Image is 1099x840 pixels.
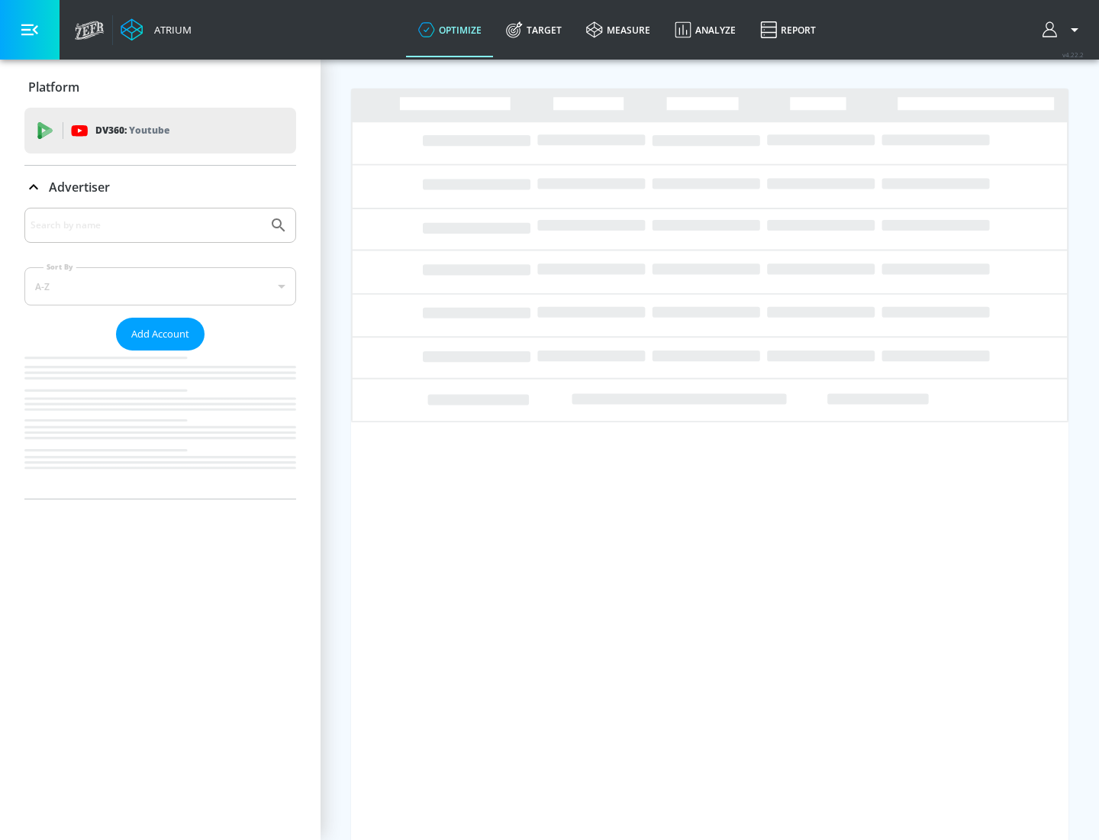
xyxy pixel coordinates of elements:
div: DV360: Youtube [24,108,296,153]
a: Report [748,2,828,57]
div: Platform [24,66,296,108]
a: optimize [406,2,494,57]
a: Atrium [121,18,192,41]
div: Advertiser [24,208,296,499]
a: Target [494,2,574,57]
p: DV360: [95,122,169,139]
label: Sort By [44,262,76,272]
p: Youtube [129,122,169,138]
a: Analyze [662,2,748,57]
div: Advertiser [24,166,296,208]
button: Add Account [116,318,205,351]
p: Platform [28,79,79,95]
div: A-Z [24,267,296,305]
a: measure [574,2,662,57]
input: Search by name [31,215,262,235]
p: Advertiser [49,179,110,195]
nav: list of Advertiser [24,351,296,499]
span: Add Account [131,325,189,343]
span: v 4.22.2 [1062,50,1084,59]
div: Atrium [148,23,192,37]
